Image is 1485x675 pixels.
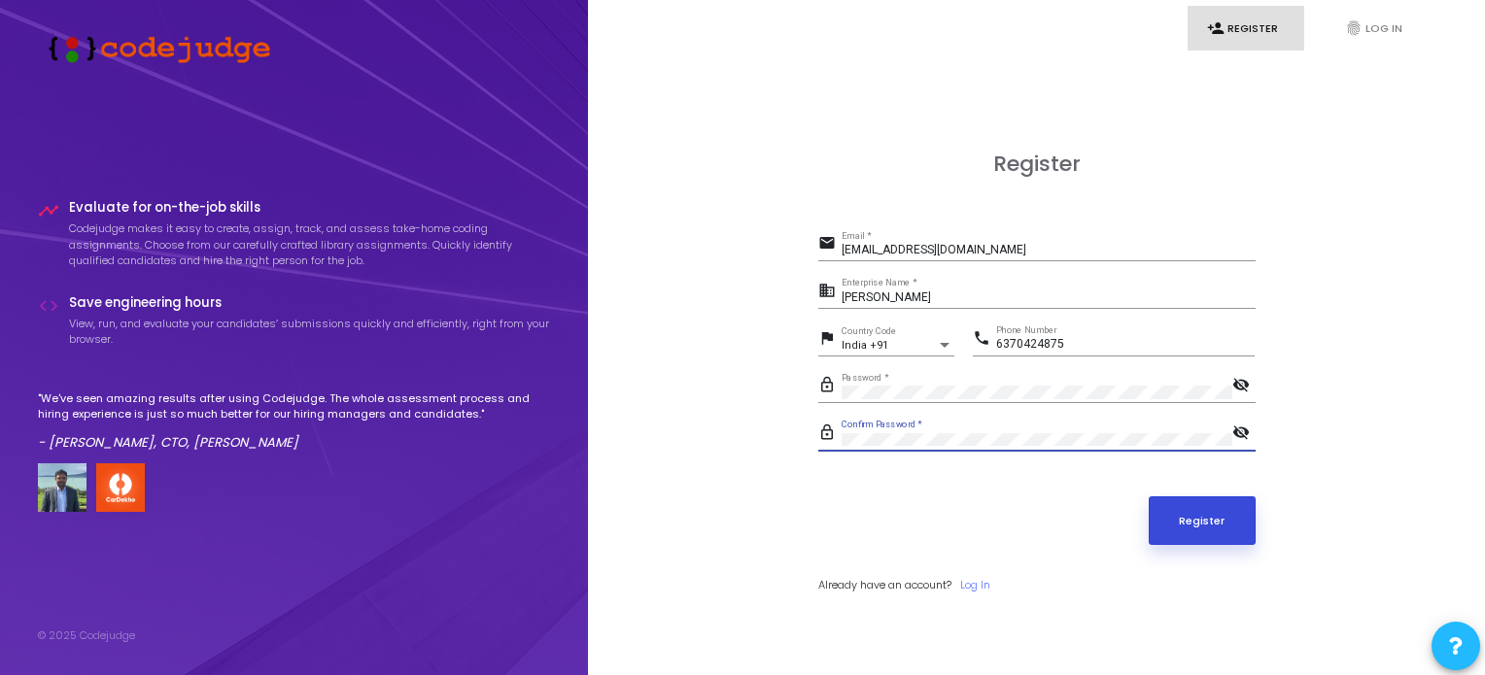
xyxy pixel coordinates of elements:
mat-icon: business [818,281,842,304]
a: fingerprintLog In [1326,6,1442,51]
p: View, run, and evaluate your candidates’ submissions quickly and efficiently, right from your bro... [69,316,551,348]
mat-icon: email [818,233,842,256]
input: Enterprise Name [842,291,1256,305]
div: © 2025 Codejudge [38,627,135,644]
p: "We've seen amazing results after using Codejudge. The whole assessment process and hiring experi... [38,390,551,422]
mat-icon: lock_outline [818,422,842,446]
input: Phone Number [996,338,1255,352]
span: India +91 [842,339,888,352]
em: - [PERSON_NAME], CTO, [PERSON_NAME] [38,433,298,452]
a: Log In [960,577,990,593]
p: Codejudge makes it easy to create, assign, track, and assess take-home coding assignments. Choose... [69,220,551,269]
h4: Save engineering hours [69,295,551,311]
i: timeline [38,200,59,221]
img: company-logo [96,463,145,512]
i: person_add [1207,19,1225,37]
img: user image [38,463,86,512]
span: Already have an account? [818,577,951,592]
mat-icon: lock_outline [818,375,842,398]
mat-icon: phone [973,328,996,352]
a: person_addRegister [1188,6,1304,51]
button: Register [1149,496,1256,545]
i: fingerprint [1345,19,1363,37]
mat-icon: visibility_off [1232,375,1256,398]
h3: Register [818,152,1256,177]
h4: Evaluate for on-the-job skills [69,200,551,216]
input: Email [842,244,1256,257]
i: code [38,295,59,317]
mat-icon: visibility_off [1232,422,1256,446]
mat-icon: flag [818,328,842,352]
